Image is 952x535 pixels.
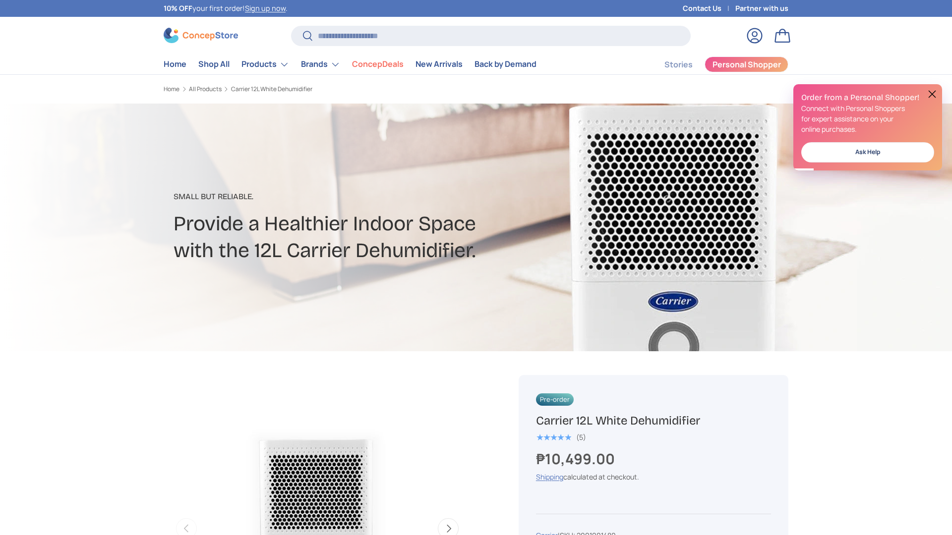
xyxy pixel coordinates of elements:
a: Sign up now [245,3,286,13]
a: Brands [301,54,340,74]
summary: Brands [295,54,346,74]
a: Contact Us [683,3,735,14]
strong: 10% OFF [164,3,192,13]
strong: ₱10,499.00 [536,449,617,469]
h2: Provide a Healthier Indoor Space with the 12L Carrier Dehumidifier. [174,211,554,264]
span: Pre-order [536,393,574,406]
p: Small But Reliable. [174,191,554,203]
a: New Arrivals [416,54,463,74]
a: Home [164,54,186,74]
a: Ask Help [801,142,934,162]
div: (5) [576,433,586,441]
a: 5.0 out of 5.0 stars (5) [536,431,586,442]
div: calculated at checkout. [536,472,771,482]
p: Connect with Personal Shoppers for expert assistance on your online purchases. [801,103,934,134]
h1: Carrier 12L White Dehumidifier [536,413,771,428]
a: Shipping [536,472,563,481]
a: Products [241,54,289,74]
img: ConcepStore [164,28,238,43]
summary: Products [236,54,295,74]
a: ConcepDeals [352,54,404,74]
a: Home [164,86,179,92]
a: Back by Demand [475,54,536,74]
nav: Breadcrumbs [164,85,495,94]
a: Partner with us [735,3,788,14]
h2: Order from a Personal Shopper! [801,92,934,103]
nav: Primary [164,54,536,74]
a: All Products [189,86,222,92]
span: Personal Shopper [713,60,781,68]
nav: Secondary [641,54,788,74]
p: your first order! . [164,3,288,14]
a: Carrier 12L White Dehumidifier [231,86,312,92]
a: Personal Shopper [705,56,788,72]
div: 5.0 out of 5.0 stars [536,433,571,442]
a: Shop All [198,54,230,74]
span: ★★★★★ [536,432,571,442]
a: Stories [664,55,693,74]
